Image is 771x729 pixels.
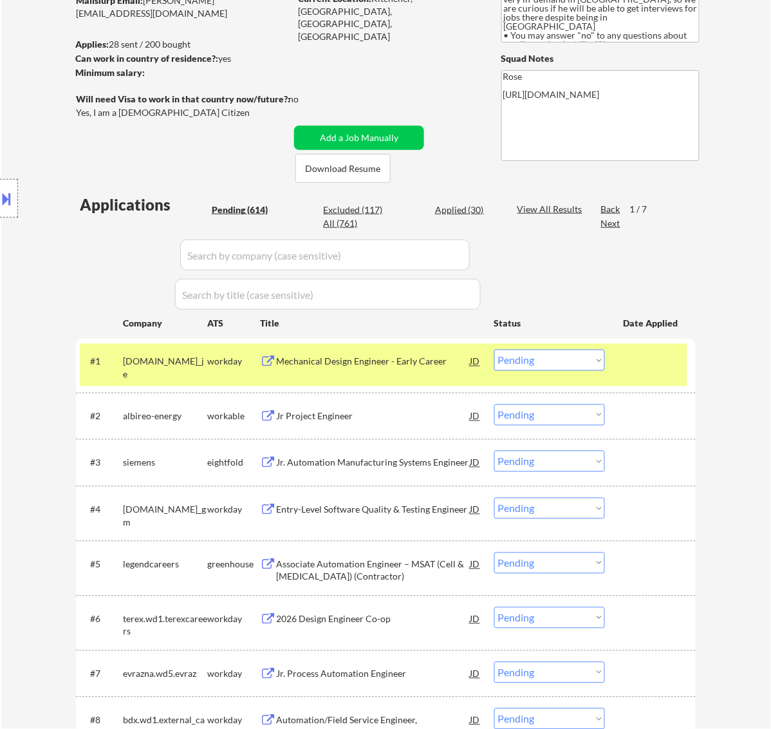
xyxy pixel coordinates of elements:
div: Back [601,203,622,216]
div: [DOMAIN_NAME]_gm [123,504,207,529]
strong: Can work in country of residence?: [75,53,218,64]
div: 28 sent / 200 bought [75,38,290,51]
div: Mechanical Design Engineer - Early Career [276,355,470,368]
div: Pending (614) [212,204,276,216]
div: #8 [90,714,113,727]
div: View All Results [517,203,586,216]
div: Title [260,317,482,330]
div: JD [469,498,482,521]
div: #7 [90,668,113,681]
div: JD [469,404,482,428]
div: albireo-energy [123,410,207,423]
div: ATS [207,317,260,330]
strong: Minimum salary: [75,67,145,78]
div: All (761) [323,217,387,230]
div: Squad Notes [501,52,700,65]
div: JD [469,607,482,630]
div: Jr. Automation Manufacturing Systems Engineer [276,457,470,469]
div: Status [494,311,605,334]
div: Date Applied [624,317,680,330]
button: Add a Job Manually [294,126,424,150]
div: workday [207,613,260,626]
div: [DOMAIN_NAME]_je [123,355,207,381]
button: Download Resume [295,154,391,183]
div: JD [469,451,482,474]
input: Search by company (case sensitive) [180,240,470,270]
div: workable [207,410,260,423]
div: Excluded (117) [323,204,387,216]
div: Entry-Level Software Quality & Testing Engineer [276,504,470,516]
div: 1 / 7 [630,203,660,216]
div: Next [601,217,622,230]
div: JD [469,662,482,685]
div: Company [123,317,207,330]
div: Associate Automation Engineer – MSAT (Cell & [MEDICAL_DATA]) (Contractor) [276,558,470,583]
div: Jr. Process Automation Engineer [276,668,470,681]
div: #4 [90,504,113,516]
div: workday [207,668,260,681]
div: yes [75,52,286,65]
div: evrazna.wd5.evraz [123,668,207,681]
input: Search by title (case sensitive) [175,279,481,310]
div: JD [469,350,482,373]
div: workday [207,504,260,516]
div: Applied (30) [435,204,499,216]
div: #5 [90,558,113,571]
div: workday [207,714,260,727]
div: terex.wd1.terexcareers [123,613,207,638]
div: #3 [90,457,113,469]
div: JD [469,553,482,576]
div: legendcareers [123,558,207,571]
div: Jr Project Engineer [276,410,470,423]
div: workday [207,355,260,368]
div: #1 [90,355,113,368]
strong: Applies: [75,39,109,50]
div: no [288,93,325,106]
div: #2 [90,410,113,423]
div: greenhouse [207,558,260,571]
div: eightfold [207,457,260,469]
div: #6 [90,613,113,626]
div: siemens [123,457,207,469]
div: 2026 Design Engineer Co-op [276,613,470,626]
